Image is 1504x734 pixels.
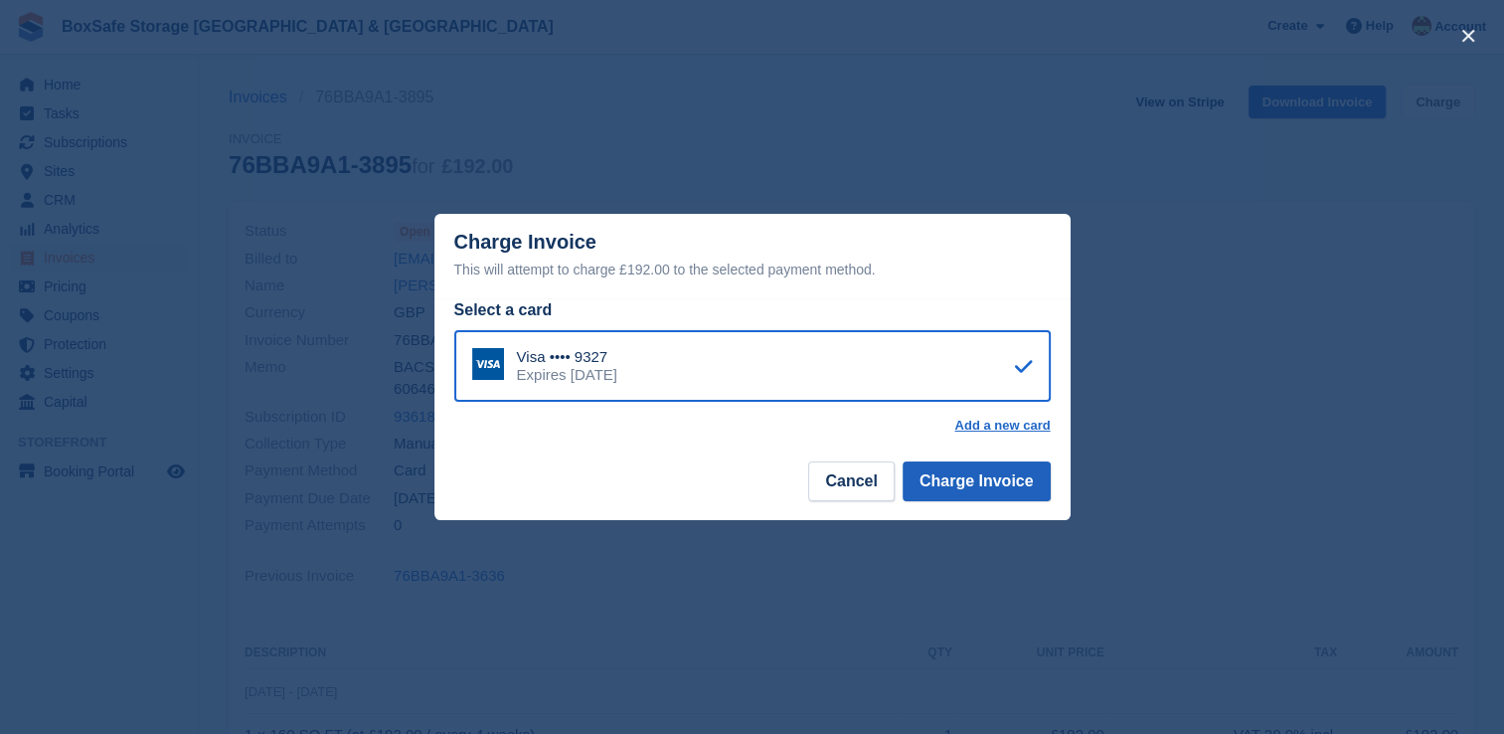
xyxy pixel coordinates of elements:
[454,231,1051,281] div: Charge Invoice
[454,298,1051,322] div: Select a card
[1452,20,1484,52] button: close
[954,418,1050,434] a: Add a new card
[472,348,504,380] img: Visa Logo
[517,366,617,384] div: Expires [DATE]
[517,348,617,366] div: Visa •••• 9327
[903,461,1051,501] button: Charge Invoice
[808,461,894,501] button: Cancel
[454,258,1051,281] div: This will attempt to charge £192.00 to the selected payment method.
